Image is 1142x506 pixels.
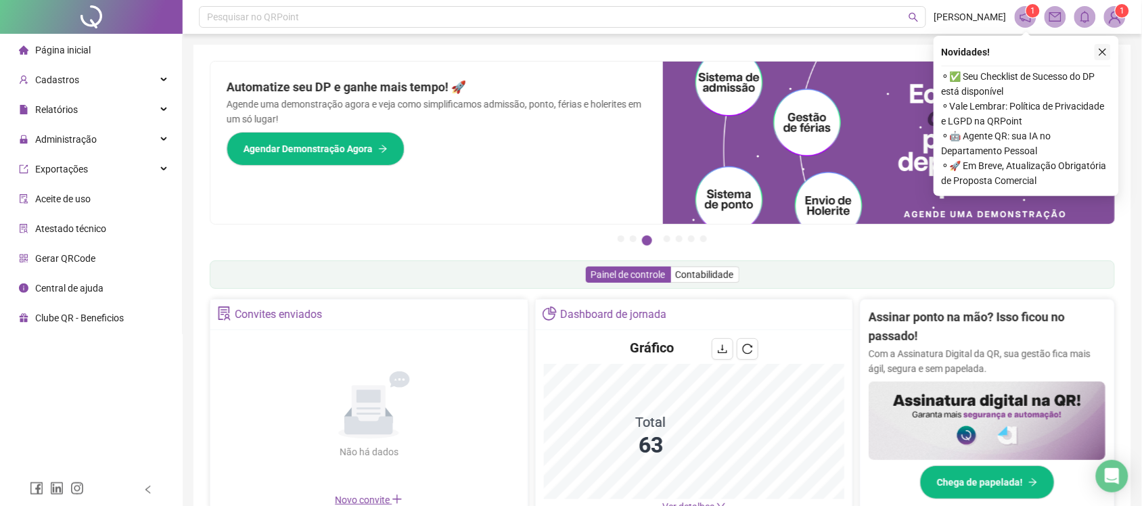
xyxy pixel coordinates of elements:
[35,283,104,294] span: Central de ajuda
[19,45,28,55] span: home
[934,9,1007,24] span: [PERSON_NAME]
[631,338,675,357] h4: Gráfico
[35,253,95,264] span: Gerar QRCode
[717,344,728,354] span: download
[235,303,322,326] div: Convites enviados
[19,254,28,263] span: qrcode
[19,283,28,293] span: info-circle
[688,235,695,242] button: 6
[227,78,647,97] h2: Automatize seu DP e ganhe mais tempo! 🚀
[392,494,403,505] span: plus
[19,194,28,204] span: audit
[35,104,78,115] span: Relatórios
[869,382,1105,461] img: banner%2F02c71560-61a6-44d4-94b9-c8ab97240462.png
[942,69,1111,99] span: ⚬ ✅ Seu Checklist de Sucesso do DP está disponível
[35,193,91,204] span: Aceite de uso
[920,465,1055,499] button: Chega de papelada!
[676,235,683,242] button: 5
[1028,478,1038,487] span: arrow-right
[560,303,666,326] div: Dashboard de jornada
[1020,11,1032,23] span: notification
[942,158,1111,188] span: ⚬ 🚀 Em Breve, Atualização Obrigatória de Proposta Comercial
[30,482,43,495] span: facebook
[942,129,1111,158] span: ⚬ 🤖 Agente QR: sua IA no Departamento Pessoal
[676,269,734,280] span: Contabilidade
[942,99,1111,129] span: ⚬ Vale Lembrar: Política de Privacidade e LGPD na QRPoint
[306,444,431,459] div: Não há dados
[1079,11,1091,23] span: bell
[35,45,91,55] span: Página inicial
[630,235,637,242] button: 2
[909,12,919,22] span: search
[742,344,753,354] span: reload
[1105,7,1125,27] img: 67715
[227,97,647,127] p: Agende uma demonstração agora e veja como simplificamos admissão, ponto, férias e holerites em um...
[700,235,707,242] button: 7
[618,235,624,242] button: 1
[70,482,84,495] span: instagram
[642,235,652,246] button: 3
[335,495,403,505] span: Novo convite
[19,313,28,323] span: gift
[19,135,28,144] span: lock
[19,224,28,233] span: solution
[942,45,990,60] span: Novidades !
[35,134,97,145] span: Administração
[543,306,557,321] span: pie-chart
[35,164,88,175] span: Exportações
[1098,47,1107,57] span: close
[50,482,64,495] span: linkedin
[663,62,1116,224] img: banner%2Fd57e337e-a0d3-4837-9615-f134fc33a8e6.png
[1026,4,1040,18] sup: 1
[1116,4,1129,18] sup: Atualize o seu contato no menu Meus Dados
[19,164,28,174] span: export
[244,141,373,156] span: Agendar Demonstração Agora
[227,132,405,166] button: Agendar Demonstração Agora
[35,223,106,234] span: Atestado técnico
[869,308,1105,346] h2: Assinar ponto na mão? Isso ficou no passado!
[217,306,231,321] span: solution
[937,475,1023,490] span: Chega de papelada!
[19,105,28,114] span: file
[143,485,153,495] span: left
[19,75,28,85] span: user-add
[1031,6,1036,16] span: 1
[1096,460,1128,492] div: Open Intercom Messenger
[35,74,79,85] span: Cadastros
[591,269,666,280] span: Painel de controle
[1049,11,1061,23] span: mail
[664,235,670,242] button: 4
[869,346,1105,376] p: Com a Assinatura Digital da QR, sua gestão fica mais ágil, segura e sem papelada.
[35,313,124,323] span: Clube QR - Beneficios
[378,144,388,154] span: arrow-right
[1120,6,1125,16] span: 1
